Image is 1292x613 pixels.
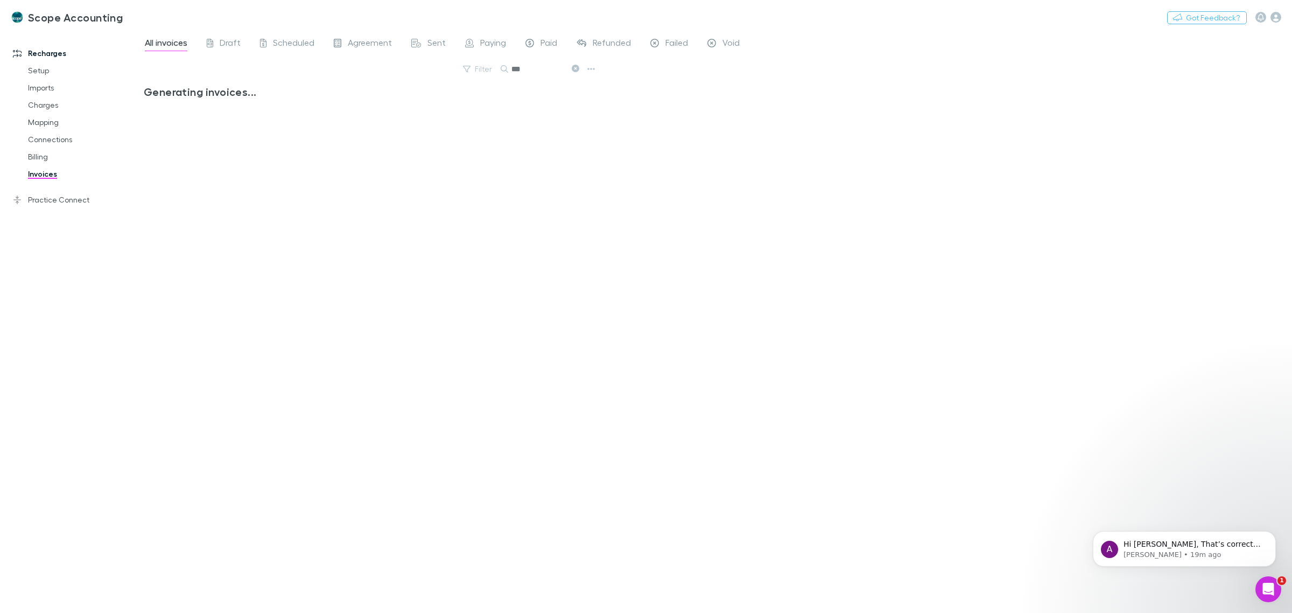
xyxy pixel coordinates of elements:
[480,37,506,51] span: Paying
[47,31,184,83] span: Hi [PERSON_NAME], That’s correct - only the invoices that were sent earlier than their scheduled ...
[28,11,123,24] h3: Scope Accounting
[17,96,152,114] a: Charges
[722,37,740,51] span: Void
[2,45,152,62] a: Recharges
[427,37,446,51] span: Sent
[17,79,152,96] a: Imports
[17,165,152,183] a: Invoices
[2,191,152,208] a: Practice Connect
[1077,508,1292,584] iframe: Intercom notifications message
[540,37,557,51] span: Paid
[17,131,152,148] a: Connections
[458,62,498,75] button: Filter
[220,37,241,51] span: Draft
[17,148,152,165] a: Billing
[17,62,152,79] a: Setup
[348,37,392,51] span: Agreement
[47,41,186,51] p: Message from Alex, sent 19m ago
[665,37,688,51] span: Failed
[1277,576,1286,585] span: 1
[4,4,129,30] a: Scope Accounting
[1255,576,1281,602] iframe: Intercom live chat
[273,37,314,51] span: Scheduled
[11,11,24,24] img: Scope Accounting's Logo
[1167,11,1247,24] button: Got Feedback?
[144,85,590,98] h3: Generating invoices...
[145,37,187,51] span: All invoices
[17,114,152,131] a: Mapping
[593,37,631,51] span: Refunded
